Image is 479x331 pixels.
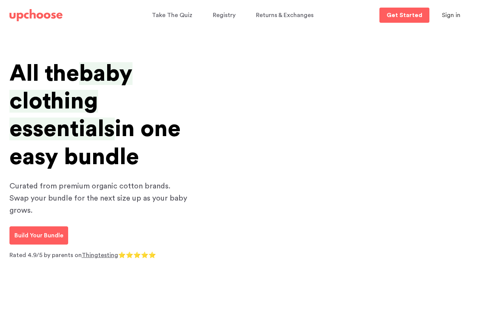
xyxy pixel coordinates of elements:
[256,12,314,18] span: Returns & Exchanges
[152,12,192,18] span: Take The Quiz
[387,12,422,18] p: Get Started
[9,226,68,245] a: Build Your Bundle
[213,12,236,18] span: Registry
[9,8,62,23] a: UpChoose
[9,118,181,168] span: in one easy bundle
[432,8,470,23] button: Sign in
[213,8,238,23] a: Registry
[152,8,195,23] a: Take The Quiz
[379,8,429,23] a: Get Started
[9,252,82,258] span: Rated 4.9/5 by parents on
[9,9,62,21] img: UpChoose
[9,62,79,85] span: All the
[442,12,460,18] span: Sign in
[9,62,133,140] span: baby clothing essentials
[256,8,316,23] a: Returns & Exchanges
[9,180,191,216] p: Curated from premium organic cotton brands. Swap your bundle for the next size up as your baby gr...
[118,252,156,258] span: ⭐⭐⭐⭐⭐
[14,231,63,240] p: Build Your Bundle
[82,252,118,258] a: Thingtesting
